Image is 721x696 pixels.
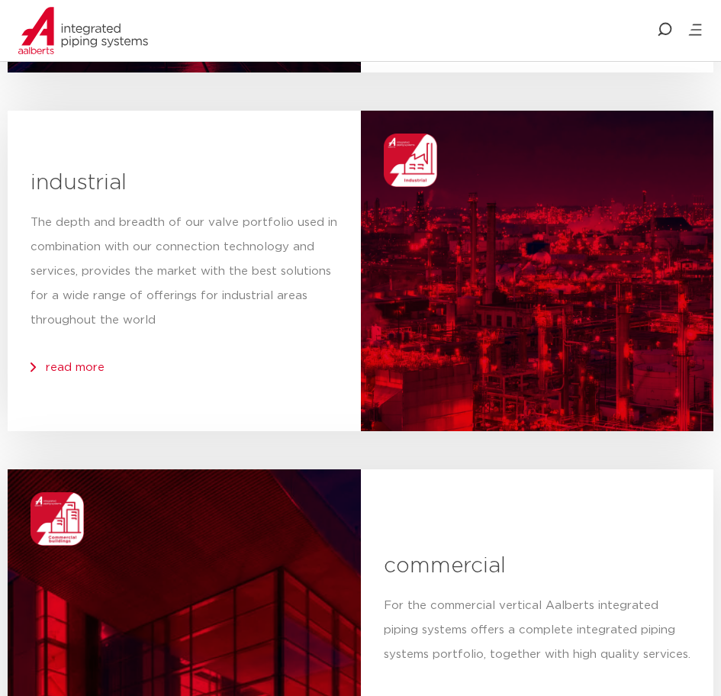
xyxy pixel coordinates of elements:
[384,594,691,667] p: For the commercial vertical Aalberts integrated piping systems offers a complete integrated pipin...
[31,211,338,333] p: The depth and breadth of our valve portfolio used in combination with our connection technology a...
[46,362,105,373] a: read more
[31,492,84,546] img: Aalberts_IPS_icon_commercial_buildings_rgb.png.webp
[384,134,437,187] img: Aalberts_IPS_icon_industrial_rgb.png.webp
[384,551,691,582] h3: commercial
[31,168,338,198] h3: industrial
